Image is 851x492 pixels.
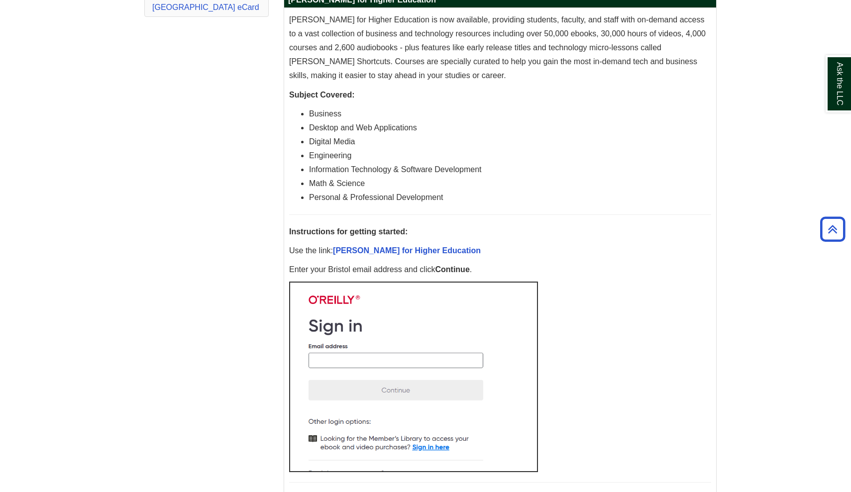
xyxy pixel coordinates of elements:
strong: Continue [435,265,469,274]
strong: Subject Covered: [289,91,355,99]
a: [PERSON_NAME] for Higher Education [333,246,481,255]
li: Information Technology & Software Development [309,163,711,177]
li: Digital Media [309,135,711,149]
p: Enter your Bristol email address and click . [289,263,711,277]
a: [GEOGRAPHIC_DATA] eCard [152,3,259,11]
li: Desktop and Web Applications [309,121,711,135]
li: Math & Science [309,177,711,191]
a: Back to Top [817,222,849,236]
p: [PERSON_NAME] for Higher Education is now available, providing students, faculty, and staff with ... [289,13,711,83]
li: Personal & Professional Development [309,191,711,204]
li: Business [309,107,711,121]
img: oreilly sign in [289,282,538,472]
li: Engineering [309,149,711,163]
strong: Instructions for getting started: [289,227,408,236]
p: Use the link: [289,244,711,258]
